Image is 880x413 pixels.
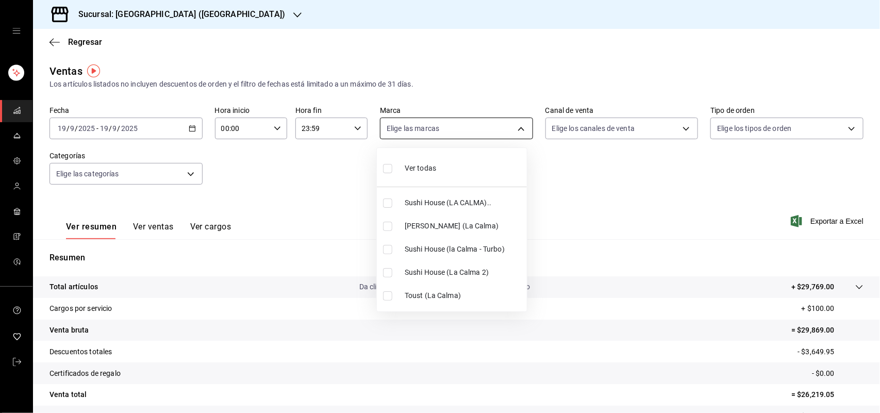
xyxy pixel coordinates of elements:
[405,290,523,301] span: Toust (La Calma)
[405,244,523,255] span: Sushi House (la Calma - Turbo)
[405,221,523,232] span: [PERSON_NAME] (La Calma)
[87,64,100,77] img: Tooltip marker
[405,163,436,174] span: Ver todas
[405,197,523,208] span: Sushi House (LA CALMA)..
[405,267,523,278] span: Sushi House (La Calma 2)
